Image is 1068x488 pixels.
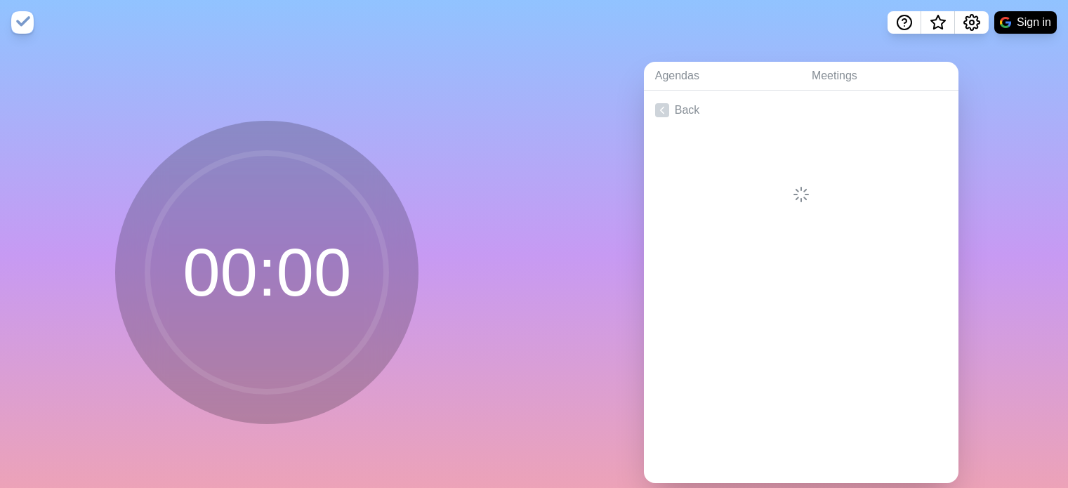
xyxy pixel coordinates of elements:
[1000,17,1011,28] img: google logo
[994,11,1057,34] button: Sign in
[11,11,34,34] img: timeblocks logo
[644,62,800,91] a: Agendas
[921,11,955,34] button: What’s new
[888,11,921,34] button: Help
[800,62,958,91] a: Meetings
[955,11,989,34] button: Settings
[644,91,958,130] a: Back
